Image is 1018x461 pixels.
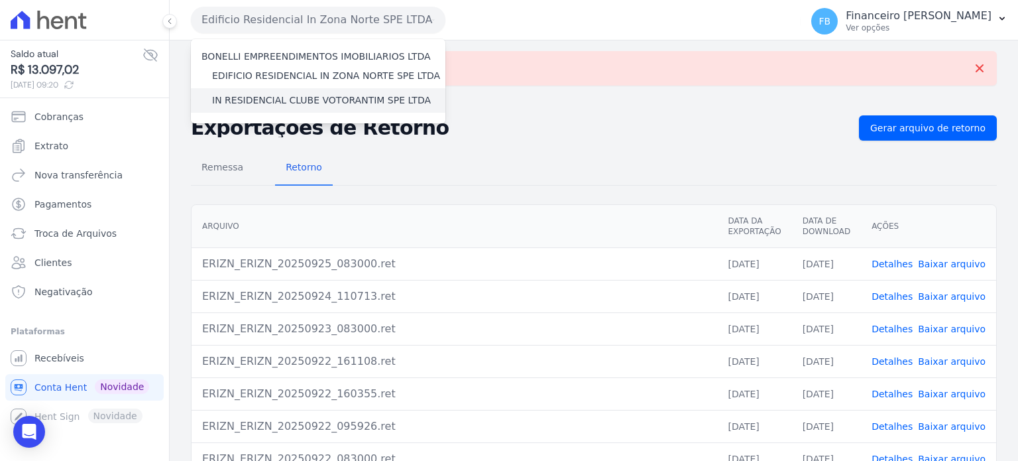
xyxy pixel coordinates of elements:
a: Baixar arquivo [918,421,986,432]
a: Baixar arquivo [918,291,986,302]
div: ERIZN_ERIZN_20250922_161108.ret [202,354,707,369]
a: Conta Hent Novidade [5,374,164,401]
button: Edificio Residencial In Zona Norte SPE LTDA [191,7,445,33]
th: Ações [861,205,996,248]
div: ERIZN_ERIZN_20250922_095926.ret [202,419,707,434]
a: Baixar arquivo [918,259,986,269]
td: [DATE] [792,247,861,280]
th: Data da Exportação [717,205,791,248]
a: Clientes [5,249,164,276]
a: Detalhes [872,421,913,432]
span: [DATE] 09:20 [11,79,142,91]
td: [DATE] [792,280,861,312]
th: Arquivo [192,205,717,248]
span: Gerar arquivo de retorno [870,121,986,135]
div: ERIZN_ERIZN_20250925_083000.ret [202,256,707,272]
a: Baixar arquivo [918,356,986,367]
span: Saldo atual [11,47,142,61]
a: Detalhes [872,259,913,269]
th: Data de Download [792,205,861,248]
a: Gerar arquivo de retorno [859,115,997,141]
div: Plataformas [11,324,158,340]
span: Cobranças [34,110,84,123]
div: ERIZN_ERIZN_20250922_160355.ret [202,386,707,402]
nav: Breadcrumb [191,96,997,110]
label: BONELLI EMPREENDIMENTOS IMOBILIARIOS LTDA [201,51,431,62]
a: Baixar arquivo [918,324,986,334]
a: Detalhes [872,356,913,367]
label: EDIFICIO RESIDENCIAL IN ZONA NORTE SPE LTDA [212,69,440,83]
span: FB [819,17,830,26]
td: [DATE] [792,312,861,345]
td: [DATE] [717,410,791,442]
a: Extrato [5,133,164,159]
nav: Sidebar [11,103,158,430]
div: ERIZN_ERIZN_20250923_083000.ret [202,321,707,337]
span: Extrato [34,139,68,153]
a: Detalhes [872,291,913,302]
td: [DATE] [717,345,791,377]
label: IN RESIDENCIAL CLUBE VOTORANTIM SPE LTDA [212,94,431,107]
a: Troca de Arquivos [5,220,164,247]
td: [DATE] [717,377,791,410]
td: [DATE] [792,345,861,377]
a: Detalhes [872,389,913,399]
span: R$ 13.097,02 [11,61,142,79]
td: [DATE] [717,280,791,312]
a: Nova transferência [5,162,164,188]
p: Financeiro [PERSON_NAME] [846,9,991,23]
span: Remessa [194,154,251,180]
span: Clientes [34,256,72,269]
span: Conta Hent [34,381,87,394]
span: Pagamentos [34,198,91,211]
button: FB Financeiro [PERSON_NAME] Ver opções [801,3,1018,40]
a: Retorno [275,151,333,186]
td: [DATE] [792,410,861,442]
span: Troca de Arquivos [34,227,117,240]
span: Nova transferência [34,168,123,182]
td: [DATE] [717,247,791,280]
p: Ver opções [846,23,991,33]
span: Novidade [95,379,149,394]
a: Recebíveis [5,345,164,371]
a: Baixar arquivo [918,389,986,399]
a: Negativação [5,279,164,305]
td: [DATE] [792,377,861,410]
span: Negativação [34,285,93,298]
a: Pagamentos [5,191,164,218]
span: Recebíveis [34,352,84,365]
span: Retorno [278,154,330,180]
td: [DATE] [717,312,791,345]
h2: Exportações de Retorno [191,119,848,137]
a: Cobranças [5,103,164,130]
div: Open Intercom Messenger [13,416,45,448]
div: ERIZN_ERIZN_20250924_110713.ret [202,289,707,304]
a: Remessa [191,151,254,186]
a: Detalhes [872,324,913,334]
